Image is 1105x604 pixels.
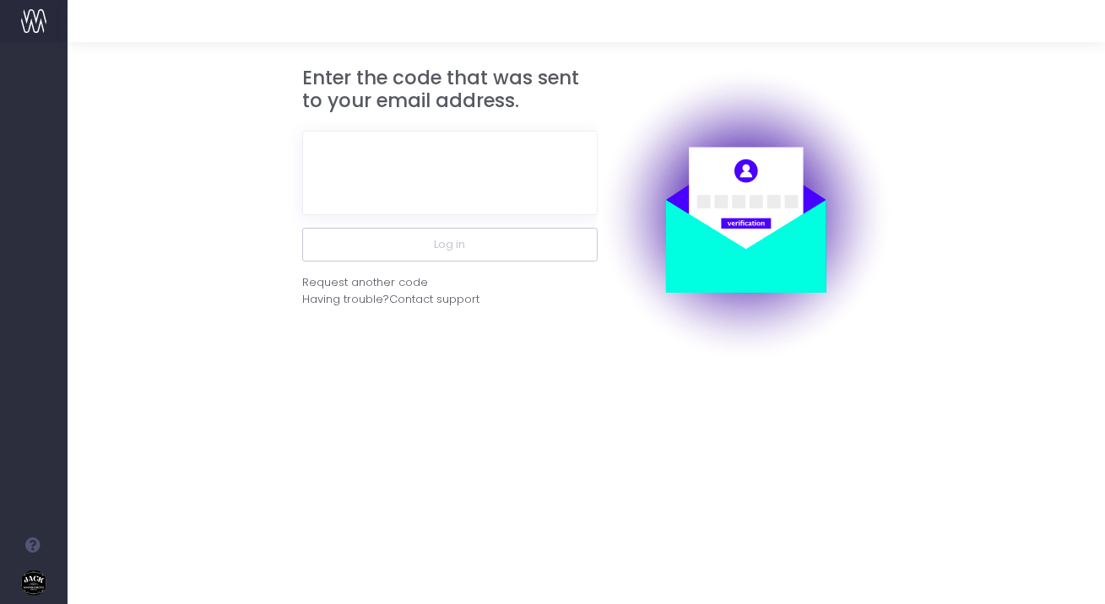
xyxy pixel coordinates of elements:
h3: Enter the code that was sent to your email address. [302,67,598,113]
img: images/default_profile_image.png [21,570,46,596]
span: Contact support [389,291,479,308]
button: Log in [302,228,598,262]
img: auth.png [598,67,893,362]
div: Request another code [302,274,428,291]
div: Having trouble? [302,291,598,308]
